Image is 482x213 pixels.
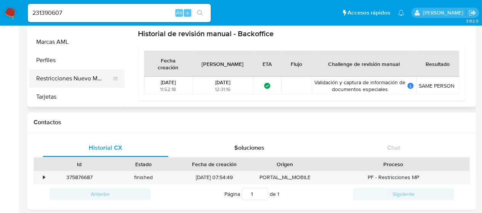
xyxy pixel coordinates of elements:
div: Origen [258,160,311,168]
div: Fecha de creación [181,160,247,168]
div: Id [53,160,106,168]
button: Perfiles [29,51,125,69]
div: finished [111,171,175,184]
button: Siguiente [353,188,454,200]
div: 375876687 [47,171,111,184]
span: Chat [387,143,400,152]
button: Restricciones Nuevo Mundo [29,69,118,88]
div: PORTAL_ML_MOBILE [253,171,317,184]
button: search-icon [192,8,208,18]
span: Alt [176,9,182,16]
button: Tarjetas [29,88,125,106]
div: • [43,174,45,181]
a: Salir [468,9,476,17]
input: Buscar usuario o caso... [28,8,211,18]
p: rociodaniela.benavidescatalan@mercadolibre.cl [423,9,466,16]
div: [DATE] 07:54:49 [175,171,253,184]
span: 3.152.0 [466,18,478,24]
span: Historial CX [89,143,122,152]
div: Proceso [322,160,464,168]
div: PF - Restricciones MP [317,171,469,184]
span: Accesos rápidos [347,9,390,17]
button: Anterior [50,188,151,200]
div: Estado [117,160,170,168]
span: s [186,9,189,16]
h1: Contactos [34,119,470,126]
a: Notificaciones [398,10,404,16]
button: Marcas AML [29,33,125,51]
span: Soluciones [234,143,264,152]
span: Página de [224,188,279,200]
span: 1 [277,190,279,198]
